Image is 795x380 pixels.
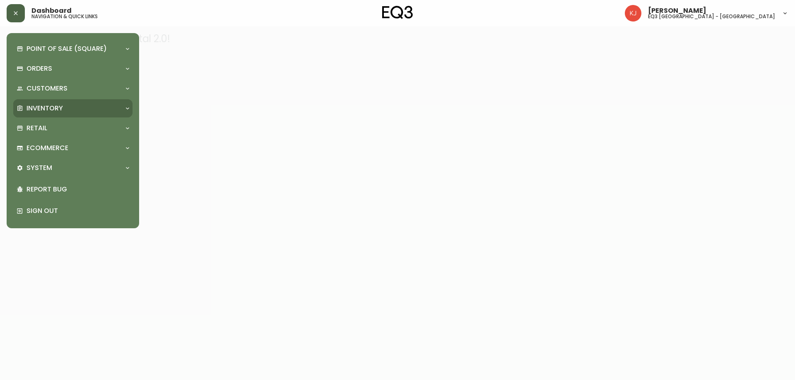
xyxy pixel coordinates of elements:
p: Orders [26,64,52,73]
div: Customers [13,79,132,98]
h5: navigation & quick links [31,14,98,19]
p: Retail [26,124,47,133]
p: Inventory [26,104,63,113]
div: Retail [13,119,132,137]
div: Point of Sale (Square) [13,40,132,58]
span: [PERSON_NAME] [648,7,706,14]
div: Inventory [13,99,132,117]
p: Ecommerce [26,143,68,153]
p: Customers [26,84,67,93]
p: Point of Sale (Square) [26,44,107,53]
span: Dashboard [31,7,72,14]
p: System [26,163,52,172]
img: 24a625d34e264d2520941288c4a55f8e [625,5,641,22]
p: Report Bug [26,185,129,194]
img: logo [382,6,413,19]
div: Report Bug [13,179,132,200]
h5: eq3 [GEOGRAPHIC_DATA] - [GEOGRAPHIC_DATA] [648,14,775,19]
div: Sign Out [13,200,132,222]
div: Ecommerce [13,139,132,157]
div: Orders [13,60,132,78]
p: Sign Out [26,206,129,215]
div: System [13,159,132,177]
